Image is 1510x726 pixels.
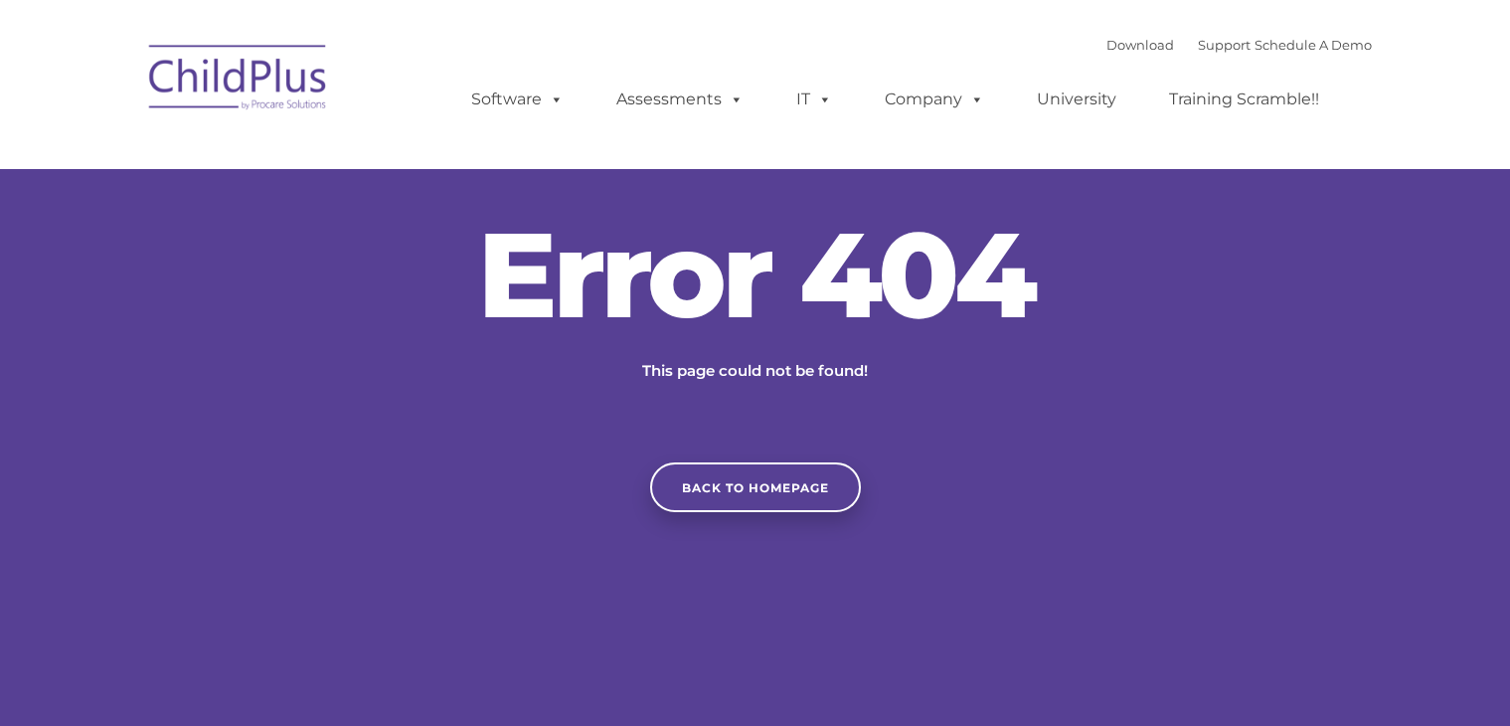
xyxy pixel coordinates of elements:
h2: Error 404 [457,215,1054,334]
a: Back to homepage [650,462,861,512]
a: Support [1198,37,1251,53]
img: ChildPlus by Procare Solutions [139,31,338,130]
a: Assessments [596,80,763,119]
p: This page could not be found! [547,359,964,383]
a: Training Scramble!! [1149,80,1339,119]
a: Software [451,80,584,119]
a: IT [776,80,852,119]
a: Download [1106,37,1174,53]
a: Company [865,80,1004,119]
a: University [1017,80,1136,119]
font: | [1106,37,1372,53]
a: Schedule A Demo [1255,37,1372,53]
